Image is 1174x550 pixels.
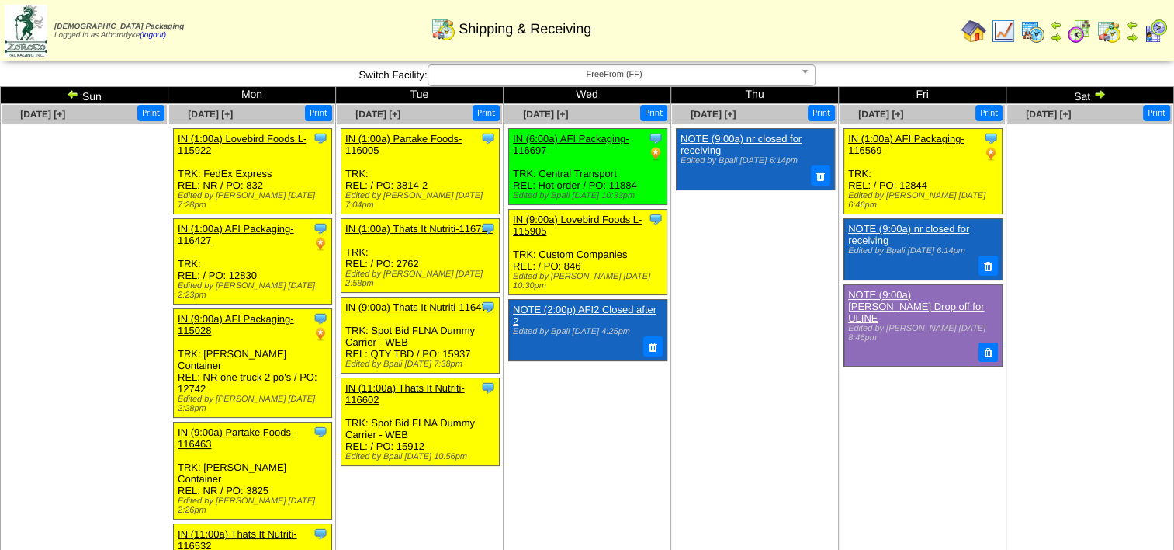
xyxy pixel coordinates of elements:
img: Tooltip [480,131,496,146]
td: Mon [168,87,336,104]
div: TRK: FedEx Express REL: NR / PO: 832 [174,129,332,214]
span: Shipping & Receiving [459,21,591,37]
img: Tooltip [648,131,663,146]
div: TRK: [PERSON_NAME] Container REL: NR / PO: 3825 [174,423,332,520]
button: Delete Note [978,256,999,276]
img: Tooltip [648,211,663,227]
div: Edited by Bpali [DATE] 10:33pm [513,191,667,200]
td: Wed [504,87,671,104]
img: arrowright.gif [1093,88,1106,100]
a: [DATE] [+] [355,109,400,120]
img: calendarcustomer.gif [1143,19,1168,44]
a: NOTE (2:00p) AFI2 Closed after 2 [513,304,656,327]
div: Edited by Bpali [DATE] 10:56pm [345,452,499,461]
div: TRK: Central Transport REL: Hot order / PO: 11884 [509,129,667,205]
a: [DATE] [+] [1026,109,1071,120]
div: TRK: Custom Companies REL: / PO: 846 [509,210,667,295]
img: zoroco-logo-small.webp [5,5,47,57]
div: Edited by Bpali [DATE] 4:25pm [513,327,661,336]
button: Delete Note [978,343,999,363]
div: TRK: [PERSON_NAME] Container REL: NR one truck 2 po's / PO: 12742 [174,309,332,418]
a: IN (9:00a) Thats It Nutriti-116473 [345,301,493,313]
a: NOTE (9:00a) nr closed for receiving [681,133,802,156]
td: Sat [1006,87,1174,104]
button: Print [975,105,1003,121]
div: Edited by Bpali [DATE] 6:14pm [681,156,829,165]
a: [DATE] [+] [858,109,903,120]
a: IN (1:00a) Thats It Nutriti-116727 [345,223,493,235]
span: [DEMOGRAPHIC_DATA] Packaging [54,23,184,31]
img: calendarinout.gif [431,16,455,41]
img: arrowright.gif [1126,31,1138,44]
img: arrowleft.gif [67,88,79,100]
div: Edited by [PERSON_NAME] [DATE] 2:28pm [178,395,331,413]
div: TRK: REL: / PO: 3814-2 [341,129,500,214]
img: arrowleft.gif [1050,19,1062,31]
td: Sun [1,87,168,104]
a: IN (11:00a) Thats It Nutriti-116602 [345,382,465,406]
td: Tue [336,87,504,104]
a: IN (1:00a) AFI Packaging-116427 [178,223,294,246]
span: FreeFrom (FF) [435,65,795,84]
img: Tooltip [313,221,328,236]
div: TRK: Spot Bid FLNA Dummy Carrier - WEB REL: QTY TBD / PO: 15937 [341,298,500,374]
img: Tooltip [480,299,496,315]
td: Fri [839,87,1006,104]
a: IN (9:00a) AFI Packaging-115028 [178,313,294,336]
div: Edited by Bpali [DATE] 7:38pm [345,360,499,369]
a: IN (9:00a) Lovebird Foods L-115905 [513,214,642,237]
button: Print [305,105,332,121]
div: TRK: Spot Bid FLNA Dummy Carrier - WEB REL: / PO: 15912 [341,378,500,466]
a: [DATE] [+] [691,109,736,120]
a: NOTE (9:00a) nr closed for receiving [848,223,969,246]
div: Edited by [PERSON_NAME] [DATE] 7:28pm [178,191,331,210]
a: [DATE] [+] [188,109,233,120]
a: [DATE] [+] [20,109,65,120]
div: Edited by Bpali [DATE] 6:14pm [848,246,996,256]
a: IN (6:00a) AFI Packaging-116697 [513,133,629,156]
div: Edited by [PERSON_NAME] [DATE] 7:04pm [345,191,499,210]
a: IN (9:00a) Partake Foods-116463 [178,426,294,450]
img: PO [313,236,328,252]
div: Edited by [PERSON_NAME] [DATE] 2:23pm [178,281,331,300]
a: [DATE] [+] [523,109,568,120]
span: Logged in as Athorndyke [54,23,184,40]
div: TRK: REL: / PO: 2762 [341,219,500,293]
img: arrowleft.gif [1126,19,1138,31]
img: Tooltip [313,526,328,541]
button: Print [137,105,164,121]
img: Tooltip [480,380,496,395]
div: Edited by [PERSON_NAME] [DATE] 6:46pm [848,191,1002,210]
button: Print [808,105,835,121]
img: Tooltip [313,311,328,326]
img: PO [648,146,663,162]
div: TRK: REL: / PO: 12844 [844,129,1003,214]
a: (logout) [140,31,166,40]
img: calendarprod.gif [1020,19,1045,44]
img: Tooltip [480,221,496,236]
div: Edited by [PERSON_NAME] [DATE] 2:26pm [178,496,331,515]
img: line_graph.gif [991,19,1016,44]
div: TRK: REL: / PO: 12830 [174,219,332,305]
img: home.gif [961,19,986,44]
img: calendarinout.gif [1096,19,1121,44]
img: Tooltip [983,131,999,146]
button: Print [1143,105,1170,121]
div: Edited by [PERSON_NAME] [DATE] 8:46pm [848,324,996,343]
button: Delete Note [811,165,831,186]
img: PO [983,146,999,162]
img: Tooltip [313,424,328,440]
img: calendarblend.gif [1067,19,1092,44]
div: Edited by [PERSON_NAME] [DATE] 10:30pm [513,272,667,291]
a: IN (1:00a) Lovebird Foods L-115922 [178,133,306,156]
a: IN (1:00a) AFI Packaging-116569 [848,133,964,156]
img: Tooltip [313,131,328,146]
img: arrowright.gif [1050,31,1062,44]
